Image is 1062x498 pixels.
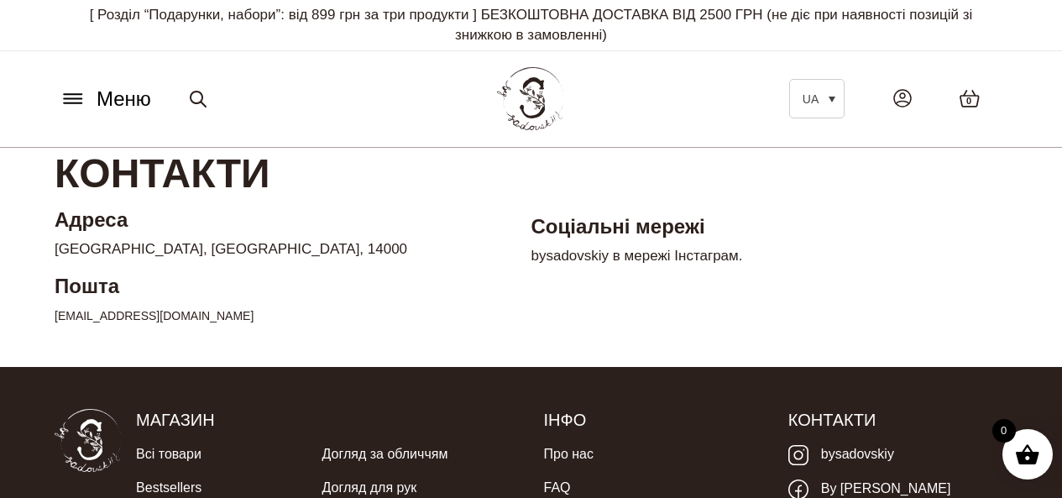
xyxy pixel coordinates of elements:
h1: Контакти [55,148,1007,200]
a: Про нас [543,438,593,471]
h5: Пошта [55,273,531,299]
a: Догляд за обличчям [322,438,448,471]
span: 0 [992,419,1016,443]
a: 0 [942,72,997,125]
a: [EMAIL_ADDRESS][DOMAIN_NAME] [55,309,254,322]
h5: Магазин [136,409,518,431]
span: 0 [966,94,971,108]
p: bysadovskiy в мережі Інстаграм. [531,246,1008,266]
p: [GEOGRAPHIC_DATA], [GEOGRAPHIC_DATA], 14000 [55,239,531,259]
h5: Адреса [55,207,531,233]
h5: Інфо [543,409,762,431]
a: bysadovskiy [788,438,894,472]
a: UA [789,79,845,118]
button: Меню [55,83,156,115]
span: UA [803,92,819,106]
a: Всі товари [136,438,201,471]
h5: Контакти [788,409,1007,431]
h5: Соціальні мережі [531,213,1008,239]
span: Меню [97,84,151,114]
img: BY SADOVSKIY [497,67,564,130]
